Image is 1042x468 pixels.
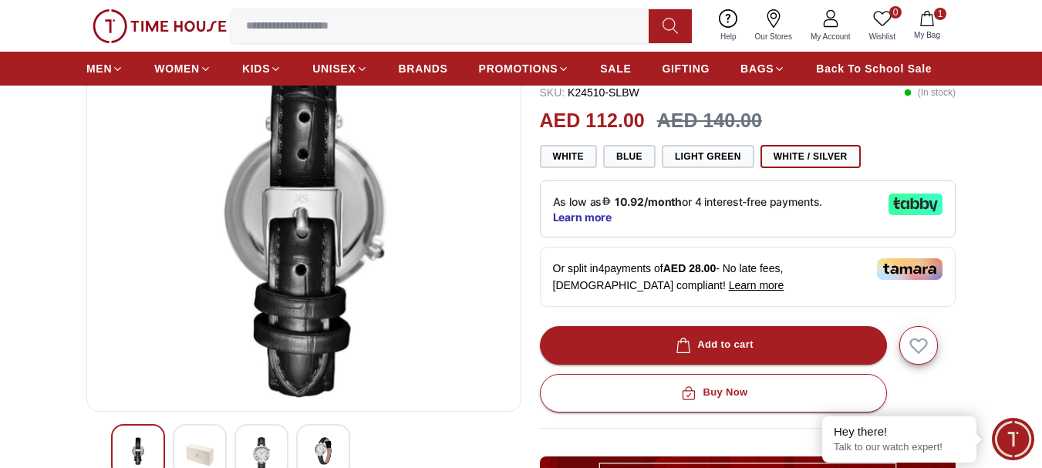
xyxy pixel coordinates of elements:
a: MEN [86,55,123,82]
a: SALE [600,55,631,82]
img: ... [93,9,227,43]
span: SALE [600,61,631,76]
span: Help [714,31,743,42]
span: 1 [934,8,946,20]
span: Learn more [729,279,784,291]
span: BAGS [740,61,774,76]
div: Buy Now [678,384,747,402]
button: Add to cart [540,326,887,365]
p: Talk to our watch expert! [834,441,965,454]
h3: AED 140.00 [657,106,762,136]
button: White [540,145,597,168]
span: GIFTING [662,61,710,76]
p: K24510-SLBW [540,85,639,100]
div: Or split in 4 payments of - No late fees, [DEMOGRAPHIC_DATA] compliant! [540,247,956,307]
a: UNISEX [312,55,367,82]
a: 0Wishlist [860,6,905,45]
h2: AED 112.00 [540,106,645,136]
span: 0 [889,6,902,19]
a: KIDS [242,55,282,82]
a: BRANDS [399,55,448,82]
a: Help [711,6,746,45]
img: Kenneth Scott Women's White Dial Analog Watch - K24510-RLDW [99,29,508,399]
div: Chat Widget [992,418,1034,460]
div: Hey there! [834,424,965,439]
span: BRANDS [399,61,448,76]
div: Add to cart [673,336,754,354]
p: ( In stock ) [904,85,956,100]
span: AED 28.00 [663,262,716,274]
img: Kenneth Scott Women's White Dial Analog Watch - K24510-RLDW [309,437,337,465]
span: UNISEX [312,61,356,76]
span: PROMOTIONS [479,61,558,76]
button: White / Silver [760,145,861,168]
span: MEN [86,61,112,76]
img: Kenneth Scott Women's White Dial Analog Watch - K24510-RLDW [124,437,152,465]
button: 1My Bag [905,8,949,44]
a: Our Stores [746,6,801,45]
a: PROMOTIONS [479,55,570,82]
span: My Bag [908,29,946,41]
button: Buy Now [540,374,887,412]
span: SKU : [540,86,565,99]
a: WOMEN [154,55,211,82]
span: KIDS [242,61,270,76]
a: Back To School Sale [816,55,932,82]
a: GIFTING [662,55,710,82]
button: Light green [662,145,754,168]
span: Wishlist [863,31,902,42]
button: Blue [603,145,656,168]
span: Back To School Sale [816,61,932,76]
span: WOMEN [154,61,200,76]
span: Our Stores [749,31,798,42]
img: Tamara [877,258,943,280]
a: BAGS [740,55,785,82]
span: My Account [804,31,857,42]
